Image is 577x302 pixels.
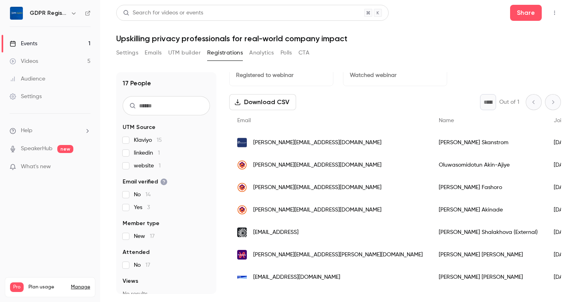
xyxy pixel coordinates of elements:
span: [PERSON_NAME][EMAIL_ADDRESS][DOMAIN_NAME] [253,161,381,169]
img: uss.se [237,272,247,282]
span: Views [123,277,138,285]
img: mobile-technologies.com [237,138,247,147]
img: foxway.com [237,250,247,260]
span: UTM Source [123,123,155,131]
img: GDPR Register [10,7,23,20]
a: Manage [71,284,90,290]
span: Email [237,118,251,123]
span: 17 [145,262,150,268]
div: [PERSON_NAME] Skanstrom [431,131,546,154]
img: boffbrokers.com [237,183,247,192]
h6: GDPR Register [30,9,67,17]
span: Help [21,127,32,135]
span: New [134,232,155,240]
button: Share [510,5,542,21]
span: Member type [123,219,159,228]
span: Attended [123,248,149,256]
div: Search for videos or events [123,9,203,17]
span: 14 [145,192,151,197]
p: Out of 1 [499,98,519,106]
img: boffbrokers.com [237,205,247,215]
div: [PERSON_NAME] Akinade [431,199,546,221]
h1: Upskilling privacy professionals for real-world company impact [116,34,561,43]
span: new [57,145,73,153]
span: [PERSON_NAME][EMAIL_ADDRESS][DOMAIN_NAME] [253,206,381,214]
a: SpeakerHub [21,145,52,153]
h1: 17 People [123,79,151,88]
p: Watched webinar [350,71,440,79]
div: [PERSON_NAME] Shalakhova (External) [431,221,546,244]
span: 17 [150,234,155,239]
img: toloka.ai [237,228,247,237]
span: Klaviyo [134,136,162,144]
span: No [134,191,151,199]
span: 3 [147,205,150,210]
span: [PERSON_NAME][EMAIL_ADDRESS][PERSON_NAME][DOMAIN_NAME] [253,251,423,259]
div: Videos [10,57,38,65]
span: Name [439,118,454,123]
div: [PERSON_NAME] [PERSON_NAME] [431,244,546,266]
span: What's new [21,163,51,171]
span: linkedin [134,149,160,157]
div: Audience [10,75,45,83]
span: Plan usage [28,284,66,290]
span: [EMAIL_ADDRESS][DOMAIN_NAME] [253,273,340,282]
div: Settings [10,93,42,101]
span: [PERSON_NAME][EMAIL_ADDRESS][DOMAIN_NAME] [253,139,381,147]
span: website [134,162,161,170]
span: [PERSON_NAME][EMAIL_ADDRESS][DOMAIN_NAME] [253,183,381,192]
button: Download CSV [229,94,296,110]
li: help-dropdown-opener [10,127,91,135]
button: Emails [145,46,161,59]
div: [PERSON_NAME] [PERSON_NAME] [431,266,546,288]
span: Yes [134,203,150,211]
span: 15 [157,137,162,143]
p: Registered to webinar [236,71,327,79]
p: No results [123,290,210,298]
div: Events [10,40,37,48]
button: UTM builder [168,46,201,59]
img: boffbrokers.com [237,160,247,170]
div: [PERSON_NAME] Fashoro [431,176,546,199]
span: [EMAIL_ADDRESS] [253,228,299,237]
button: Settings [116,46,138,59]
button: CTA [299,46,309,59]
span: Email verified [123,178,167,186]
button: Polls [280,46,292,59]
span: 1 [159,163,161,169]
span: Pro [10,282,24,292]
span: No [134,261,150,269]
div: Oluwasomidotun Akin-Ajiye [431,154,546,176]
button: Registrations [207,46,243,59]
button: Analytics [249,46,274,59]
span: 1 [158,150,160,156]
